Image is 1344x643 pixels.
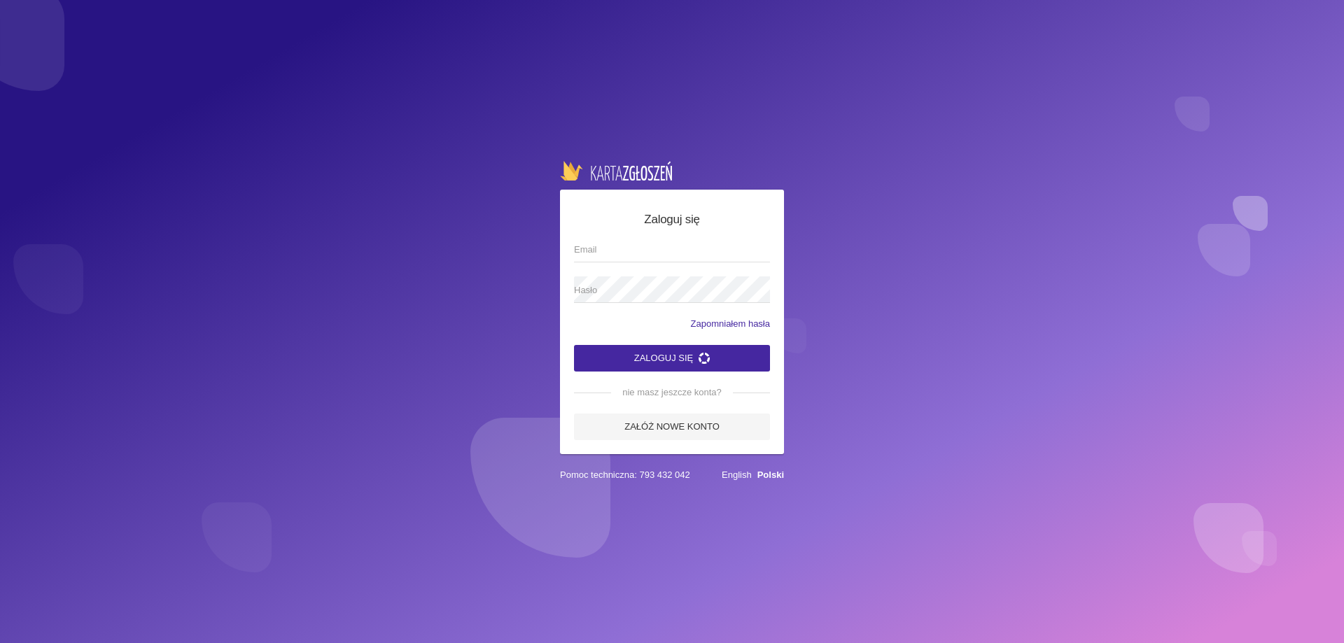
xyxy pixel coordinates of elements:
[574,276,770,303] input: Hasło
[722,469,752,480] a: English
[611,386,733,400] span: nie masz jeszcze konta?
[560,468,690,482] span: Pomoc techniczna: 793 432 042
[574,345,770,372] button: Zaloguj się
[560,161,672,181] img: logo-karta.png
[757,469,784,480] a: Polski
[574,414,770,440] a: Załóż nowe konto
[574,211,770,229] h5: Zaloguj się
[574,236,770,262] input: Email
[574,283,756,297] span: Hasło
[691,317,770,331] a: Zapomniałem hasła
[574,243,756,257] span: Email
